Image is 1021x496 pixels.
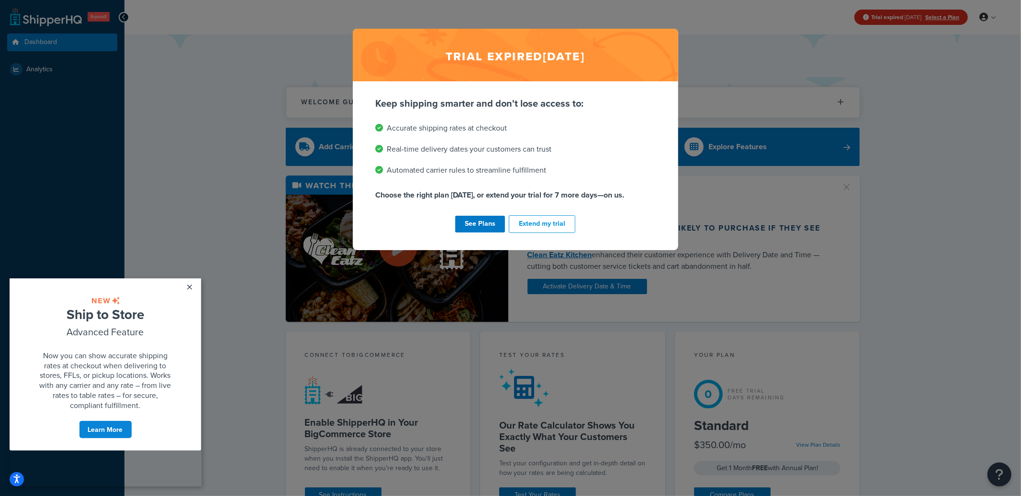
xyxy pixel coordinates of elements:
[57,26,135,45] span: Ship to Store
[376,121,655,135] li: Accurate shipping rates at checkout
[455,216,505,232] a: See Plans
[376,143,655,156] li: Real-time delivery dates your customers can trust
[57,46,135,60] span: Advanced Feature
[30,72,162,132] span: Now you can show accurate shipping rates at checkout when delivering to stores, FFLs, or pickup l...
[69,142,123,160] a: Learn More
[509,215,575,233] button: Extend my trial
[376,188,655,202] p: Choose the right plan [DATE], or extend your trial for 7 more days—on us.
[376,97,655,110] p: Keep shipping smarter and don't lose access to:
[376,164,655,177] li: Automated carrier rules to streamline fulfillment
[353,29,678,81] h2: Trial expired [DATE]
